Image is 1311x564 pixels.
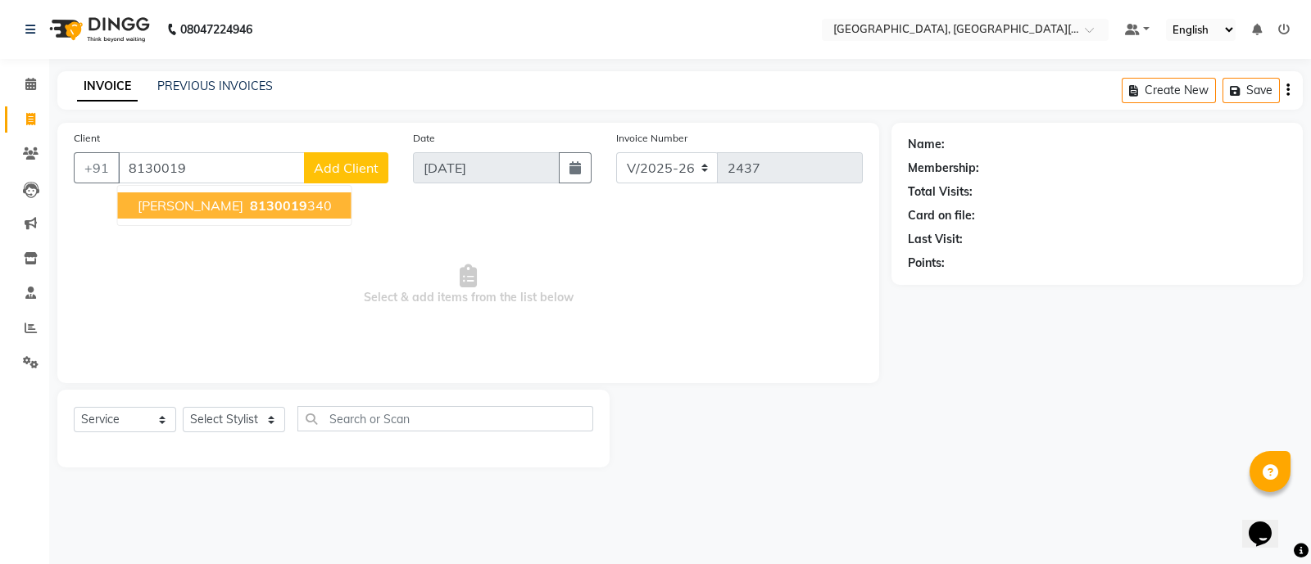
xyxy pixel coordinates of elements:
span: Select & add items from the list below [74,203,863,367]
div: Points: [908,255,945,272]
button: Add Client [304,152,388,183]
div: Last Visit: [908,231,963,248]
button: Save [1223,78,1280,103]
input: Search or Scan [297,406,593,431]
div: Name: [908,136,945,153]
span: [PERSON_NAME] [138,197,243,214]
iframe: chat widget [1242,499,1295,548]
div: Card on file: [908,207,975,224]
input: Search by Name/Mobile/Email/Code [118,152,305,183]
span: Add Client [314,160,379,176]
div: Total Visits: [908,183,973,201]
span: 8130019 [250,197,307,214]
label: Date [413,131,435,146]
div: Membership: [908,160,979,177]
a: PREVIOUS INVOICES [157,79,273,93]
button: +91 [74,152,120,183]
label: Client [74,131,100,146]
b: 08047224946 [180,7,252,52]
button: Create New [1122,78,1216,103]
label: Invoice Number [616,131,687,146]
a: INVOICE [77,72,138,102]
img: logo [42,7,154,52]
ngb-highlight: 340 [247,197,332,214]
